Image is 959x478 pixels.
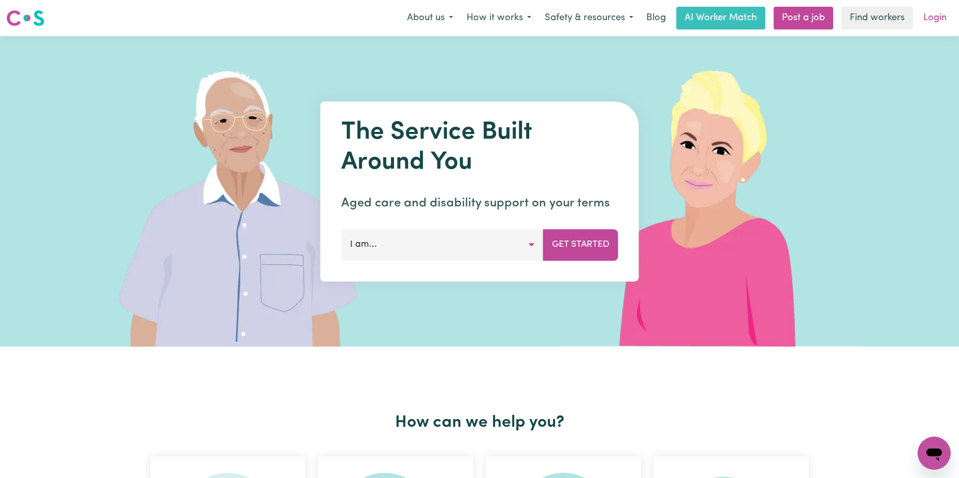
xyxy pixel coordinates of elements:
button: How it works [460,7,538,29]
a: Login [917,7,953,29]
iframe: Button to launch messaging window [918,437,951,470]
button: Safety & resources [538,7,640,29]
a: Find workers [841,7,913,29]
button: I am... [341,229,544,260]
a: Careseekers logo [6,6,45,30]
h1: The Service Built Around You [341,118,618,177]
p: Aged care and disability support on your terms [341,194,618,213]
a: Blog [640,7,672,29]
h2: How can we help you? [144,413,815,432]
button: About us [400,7,460,29]
a: Post a job [774,7,833,29]
a: AI Worker Match [676,7,765,29]
button: Get Started [543,229,618,260]
img: Careseekers logo [6,9,45,27]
